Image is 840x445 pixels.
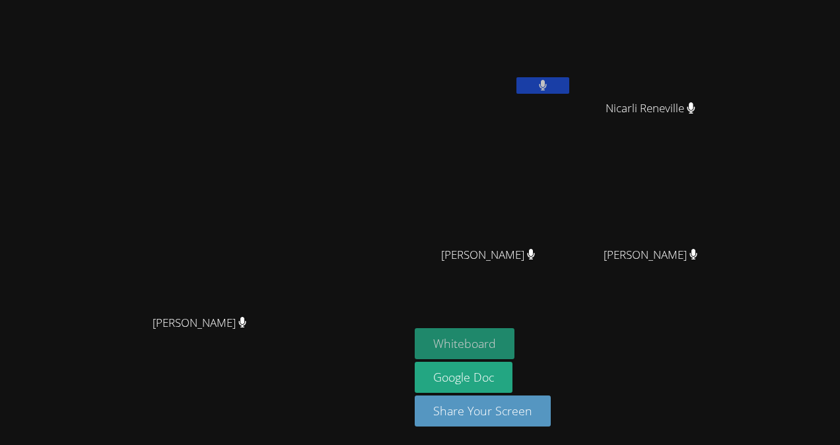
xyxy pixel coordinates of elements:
[415,362,512,393] a: Google Doc
[415,395,551,427] button: Share Your Screen
[606,99,695,118] span: Nicarli Reneville
[441,246,536,265] span: [PERSON_NAME]
[604,246,698,265] span: [PERSON_NAME]
[153,314,247,333] span: [PERSON_NAME]
[415,328,514,359] button: Whiteboard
